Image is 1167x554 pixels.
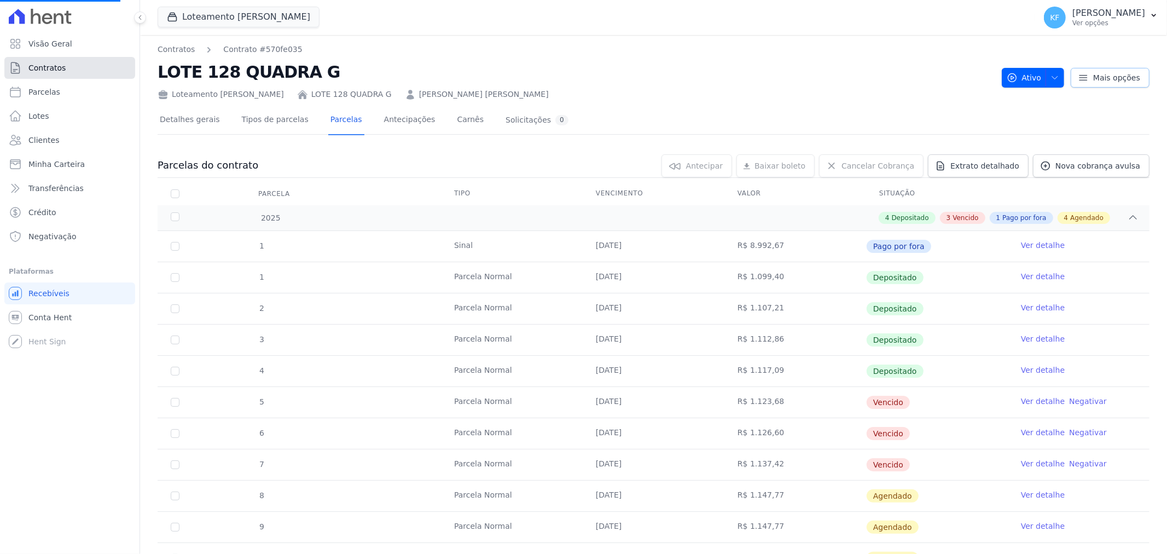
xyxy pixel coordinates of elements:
span: Depositado [867,333,924,347]
button: KF [PERSON_NAME] Ver opções [1035,2,1167,33]
input: default [171,492,179,500]
td: R$ 1.117,09 [724,356,866,386]
td: Sinal [441,231,583,262]
th: Valor [724,182,866,205]
td: Parcela Normal [441,387,583,418]
a: Solicitações0 [503,106,571,135]
td: R$ 8.992,67 [724,231,866,262]
a: Minha Carteira [4,153,135,175]
span: Minha Carteira [28,159,85,170]
td: R$ 1.137,42 [724,449,866,480]
span: Negativação [28,231,77,242]
a: Ver detalhe [1021,302,1065,313]
button: Ativo [1002,68,1065,88]
span: 6 [258,429,264,437]
td: [DATE] [583,387,724,418]
td: Parcela Normal [441,449,583,480]
a: Negativar [1069,459,1107,468]
td: R$ 1.112,86 [724,325,866,355]
a: Negativação [4,226,135,247]
span: Transferências [28,183,84,194]
a: LOTE 128 QUADRA G [311,89,392,100]
span: 3 [258,335,264,344]
div: 0 [555,115,568,125]
span: Agendado [1070,213,1104,223]
span: Vencido [867,427,910,440]
th: Situação [866,182,1008,205]
td: Parcela Normal [441,262,583,293]
a: Ver detalhe [1021,271,1065,282]
nav: Breadcrumb [158,44,303,55]
span: Recebíveis [28,288,69,299]
span: 4 [885,213,890,223]
span: 2025 [260,212,281,224]
a: Contratos [158,44,195,55]
div: Parcela [245,183,303,205]
span: Ativo [1007,68,1042,88]
a: Lotes [4,105,135,127]
a: Ver detalhe [1021,489,1065,500]
input: Só é possível selecionar pagamentos em aberto [171,242,179,251]
span: Vencido [867,458,910,471]
span: Depositado [867,302,924,315]
input: default [171,429,179,438]
span: KF [1050,14,1059,21]
input: Só é possível selecionar pagamentos em aberto [171,367,179,376]
span: 3 [947,213,951,223]
a: Parcelas [4,81,135,103]
td: Parcela Normal [441,293,583,324]
span: Conta Hent [28,312,72,323]
td: R$ 1.147,77 [724,481,866,511]
a: [PERSON_NAME] [PERSON_NAME] [419,89,549,100]
span: Visão Geral [28,38,72,49]
a: Conta Hent [4,307,135,328]
span: Contratos [28,62,66,73]
a: Tipos de parcelas [240,106,311,135]
td: [DATE] [583,356,724,386]
span: Agendado [867,489,919,503]
input: default [171,460,179,469]
span: 7 [258,460,264,469]
td: [DATE] [583,512,724,543]
td: Parcela Normal [441,356,583,386]
span: 8 [258,491,264,500]
a: Recebíveis [4,282,135,304]
a: Mais opções [1071,68,1149,88]
span: 5 [258,397,264,406]
td: R$ 1.147,77 [724,512,866,543]
p: Ver opções [1072,19,1145,27]
span: Agendado [867,521,919,534]
span: 4 [258,366,264,375]
th: Vencimento [583,182,724,205]
td: [DATE] [583,262,724,293]
a: Extrato detalhado [928,154,1029,177]
a: Negativar [1069,397,1107,406]
h3: Parcelas do contrato [158,159,258,172]
td: [DATE] [583,293,724,324]
td: R$ 1.123,68 [724,387,866,418]
span: 1 [258,241,264,250]
td: Parcela Normal [441,512,583,543]
span: Vencido [953,213,978,223]
div: Solicitações [506,115,568,125]
nav: Breadcrumb [158,44,993,55]
a: Carnês [455,106,486,135]
span: 9 [258,522,264,531]
a: Ver detalhe [1021,365,1065,376]
span: Extrato detalhado [950,160,1019,171]
td: [DATE] [583,325,724,355]
a: Clientes [4,129,135,151]
td: Parcela Normal [441,418,583,449]
a: Antecipações [382,106,438,135]
span: Parcelas [28,86,60,97]
span: Crédito [28,207,56,218]
a: Contratos [4,57,135,79]
td: [DATE] [583,481,724,511]
a: Ver detalhe [1021,240,1065,251]
a: Negativar [1069,428,1107,437]
span: 2 [258,304,264,313]
a: Parcelas [328,106,364,135]
a: Contrato #570fe035 [223,44,302,55]
a: Transferências [4,177,135,199]
a: Ver detalhe [1021,396,1065,407]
